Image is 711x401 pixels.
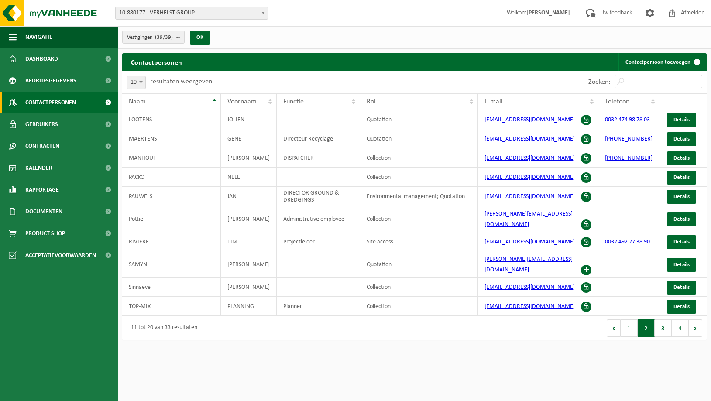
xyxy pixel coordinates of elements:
span: 10-880177 - VERHELST GROUP [116,7,268,19]
a: [PERSON_NAME][EMAIL_ADDRESS][DOMAIN_NAME] [484,211,573,228]
td: Quotation [360,110,478,129]
span: Telefoon [605,98,629,105]
a: Details [667,190,696,204]
button: Previous [607,319,621,337]
td: MAERTENS [122,129,221,148]
td: TOP-MIX [122,297,221,316]
span: Documenten [25,201,62,223]
td: LOOTENS [122,110,221,129]
span: E-mail [484,98,503,105]
a: Contactpersoon toevoegen [618,53,706,71]
button: Vestigingen(39/39) [122,31,185,44]
span: Naam [129,98,146,105]
button: OK [190,31,210,45]
span: Contactpersonen [25,92,76,113]
span: Bedrijfsgegevens [25,70,76,92]
span: Details [673,155,690,161]
span: Details [673,304,690,309]
a: Details [667,281,696,295]
span: Details [673,136,690,142]
a: [EMAIL_ADDRESS][DOMAIN_NAME] [484,284,575,291]
span: Details [673,239,690,245]
div: 11 tot 20 van 33 resultaten [127,320,197,336]
td: Collection [360,206,478,232]
a: 0032 492 27 38 90 [605,239,650,245]
span: Product Shop [25,223,65,244]
td: Collection [360,297,478,316]
td: [PERSON_NAME] [221,148,277,168]
td: Site access [360,232,478,251]
strong: [PERSON_NAME] [526,10,570,16]
span: Details [673,284,690,290]
td: NELE [221,168,277,187]
span: Details [673,175,690,180]
span: Vestigingen [127,31,173,44]
a: [EMAIL_ADDRESS][DOMAIN_NAME] [484,117,575,123]
td: PLANNING [221,297,277,316]
span: Kalender [25,157,52,179]
td: [PERSON_NAME] [221,278,277,297]
td: PAUWELS [122,187,221,206]
a: [EMAIL_ADDRESS][DOMAIN_NAME] [484,239,575,245]
span: Details [673,262,690,267]
td: Quotation [360,129,478,148]
td: Planner [277,297,361,316]
td: MANHOUT [122,148,221,168]
a: [EMAIL_ADDRESS][DOMAIN_NAME] [484,174,575,181]
span: Dashboard [25,48,58,70]
a: 0032 474 98 78 03 [605,117,650,123]
a: Details [667,171,696,185]
a: Details [667,235,696,249]
a: Details [667,132,696,146]
span: Rapportage [25,179,59,201]
span: 10 [127,76,145,89]
td: PACKO [122,168,221,187]
td: Environmental management; Quotation [360,187,478,206]
a: [EMAIL_ADDRESS][DOMAIN_NAME] [484,155,575,161]
a: Details [667,151,696,165]
span: Functie [283,98,304,105]
td: Projectleider [277,232,361,251]
td: Pottie [122,206,221,232]
button: Next [689,319,702,337]
a: [PHONE_NUMBER] [605,155,653,161]
td: JAN [221,187,277,206]
a: [PHONE_NUMBER] [605,136,653,142]
td: RIVIERE [122,232,221,251]
td: TIM [221,232,277,251]
h2: Contactpersonen [122,53,191,70]
a: [EMAIL_ADDRESS][DOMAIN_NAME] [484,193,575,200]
td: Administrative employee [277,206,361,232]
td: Quotation [360,251,478,278]
span: Details [673,216,690,222]
td: DISPATCHER [277,148,361,168]
button: 1 [621,319,638,337]
button: 2 [638,319,655,337]
td: Collection [360,168,478,187]
td: DIRECTOR GROUND & DREDGINGS [277,187,361,206]
span: Navigatie [25,26,52,48]
a: Details [667,258,696,272]
a: Details [667,212,696,226]
a: [PERSON_NAME][EMAIL_ADDRESS][DOMAIN_NAME] [484,256,573,273]
td: SAMYN [122,251,221,278]
count: (39/39) [155,34,173,40]
td: Collection [360,278,478,297]
a: [EMAIL_ADDRESS][DOMAIN_NAME] [484,136,575,142]
td: [PERSON_NAME] [221,251,277,278]
span: 10-880177 - VERHELST GROUP [115,7,268,20]
td: Collection [360,148,478,168]
span: Details [673,117,690,123]
span: Voornaam [227,98,257,105]
label: resultaten weergeven [150,78,212,85]
button: 4 [672,319,689,337]
span: Rol [367,98,376,105]
td: [PERSON_NAME] [221,206,277,232]
button: 3 [655,319,672,337]
label: Zoeken: [588,79,610,86]
td: GENE [221,129,277,148]
span: Contracten [25,135,59,157]
td: JOLIEN [221,110,277,129]
a: Details [667,113,696,127]
a: [EMAIL_ADDRESS][DOMAIN_NAME] [484,303,575,310]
